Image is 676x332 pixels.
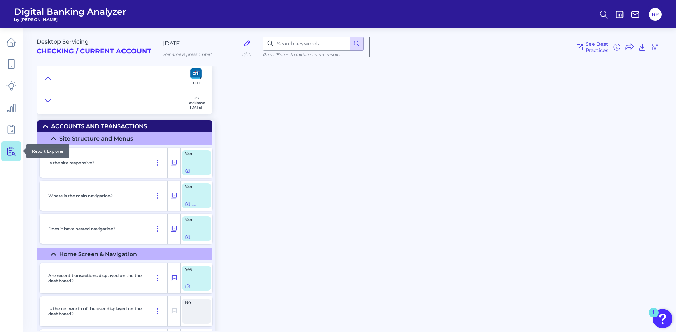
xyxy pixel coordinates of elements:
p: Where is the main navigation? [48,193,113,198]
span: Desktop Servicing [37,38,89,45]
span: Yes [185,152,204,156]
summary: Home Screen & Navigation [37,248,212,260]
div: Accounts and Transactions [51,123,147,130]
p: Are recent transactions displayed on the the dashboard? [48,273,145,284]
span: Yes [185,218,204,222]
summary: Site Structure and Menus [37,132,212,145]
p: Does it have nested navigation? [48,226,115,232]
button: RP [649,8,662,21]
span: Yes [185,185,204,189]
span: Yes [185,267,204,272]
div: 1 [652,313,655,322]
a: See Best Practices [576,41,608,53]
p: Press ‘Enter’ to initiate search results [263,52,364,57]
span: No [185,300,204,305]
p: US [187,96,205,100]
div: Site Structure and Menus [59,135,133,142]
span: Digital Banking Analyzer [14,6,126,17]
p: Is the net worth of the user displayed on the dashboard? [48,306,145,317]
button: Open Resource Center, 1 new notification [653,309,672,328]
div: Home Screen & Navigation [59,251,137,258]
summary: Accounts and Transactions [37,120,212,132]
p: Citi [193,80,200,85]
p: Is the site responsive? [48,160,94,165]
span: See Best Practices [586,41,608,53]
span: 11/50 [242,52,251,57]
p: Rename & press 'Enter' [163,52,251,57]
div: Report Explorer [26,144,69,158]
span: by [PERSON_NAME] [14,17,126,22]
p: [DATE] [187,105,205,110]
h2: Checking / Current Account [37,47,151,56]
p: Backbase [187,100,205,105]
input: Search keywords [263,37,364,51]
